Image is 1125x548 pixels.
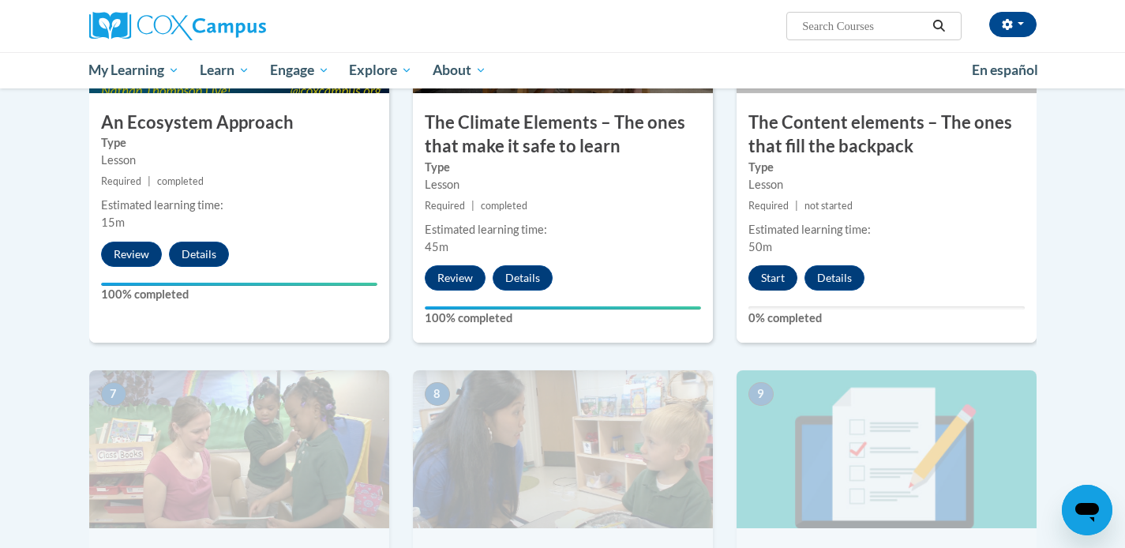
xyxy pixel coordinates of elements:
[101,197,377,214] div: Estimated learning time:
[804,200,853,212] span: not started
[425,240,448,253] span: 45m
[962,54,1048,87] a: En español
[737,111,1037,160] h3: The Content elements – The ones that fill the backpack
[157,175,204,187] span: completed
[425,221,701,238] div: Estimated learning time:
[433,61,486,80] span: About
[422,52,497,88] a: About
[101,134,377,152] label: Type
[748,176,1025,193] div: Lesson
[89,370,389,528] img: Course Image
[270,61,329,80] span: Engage
[801,17,927,36] input: Search Courses
[1062,485,1112,535] iframe: Button to launch messaging window
[748,382,774,406] span: 9
[425,200,465,212] span: Required
[88,61,179,80] span: My Learning
[169,242,229,267] button: Details
[101,283,377,286] div: Your progress
[493,265,553,291] button: Details
[795,200,798,212] span: |
[748,200,789,212] span: Required
[101,216,125,229] span: 15m
[748,310,1025,327] label: 0% completed
[189,52,260,88] a: Learn
[148,175,151,187] span: |
[66,52,1060,88] div: Main menu
[425,306,701,310] div: Your progress
[200,61,249,80] span: Learn
[471,200,474,212] span: |
[339,52,422,88] a: Explore
[748,159,1025,176] label: Type
[737,370,1037,528] img: Course Image
[101,382,126,406] span: 7
[101,286,377,303] label: 100% completed
[748,221,1025,238] div: Estimated learning time:
[425,310,701,327] label: 100% completed
[425,176,701,193] div: Lesson
[481,200,527,212] span: completed
[89,12,389,40] a: Cox Campus
[89,12,266,40] img: Cox Campus
[79,52,190,88] a: My Learning
[101,175,141,187] span: Required
[349,61,412,80] span: Explore
[989,12,1037,37] button: Account Settings
[425,265,486,291] button: Review
[413,111,713,160] h3: The Climate Elements – The ones that make it safe to learn
[425,159,701,176] label: Type
[89,111,389,135] h3: An Ecosystem Approach
[101,242,162,267] button: Review
[927,17,951,36] button: Search
[972,62,1038,78] span: En español
[101,152,377,169] div: Lesson
[748,240,772,253] span: 50m
[804,265,864,291] button: Details
[425,382,450,406] span: 8
[413,370,713,528] img: Course Image
[260,52,339,88] a: Engage
[748,265,797,291] button: Start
